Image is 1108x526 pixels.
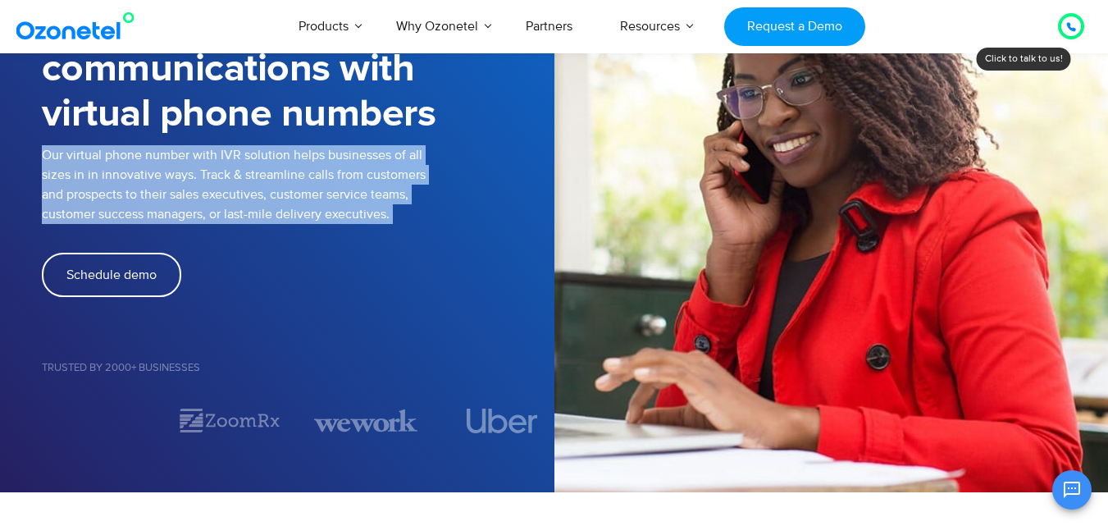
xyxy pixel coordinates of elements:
div: 1 / 7 [42,411,145,431]
div: 2 / 7 [178,406,281,435]
button: Open chat [1052,470,1092,510]
a: Request a Demo [724,7,864,46]
h5: Trusted by 2000+ Businesses [42,363,554,373]
div: 4 / 7 [450,409,554,433]
span: Schedule demo [66,268,157,281]
h1: Ease customer communications with virtual phone numbers [42,2,554,137]
img: uber.svg [467,409,538,433]
img: wework.svg [314,406,417,435]
div: 3 / 7 [314,406,417,435]
a: Schedule demo [42,253,181,297]
img: zoomrx.svg [178,406,281,435]
p: Our virtual phone number with IVR solution helps businesses of all sizes in in innovative ways. T... [42,145,554,224]
div: Image Carousel [42,406,554,435]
